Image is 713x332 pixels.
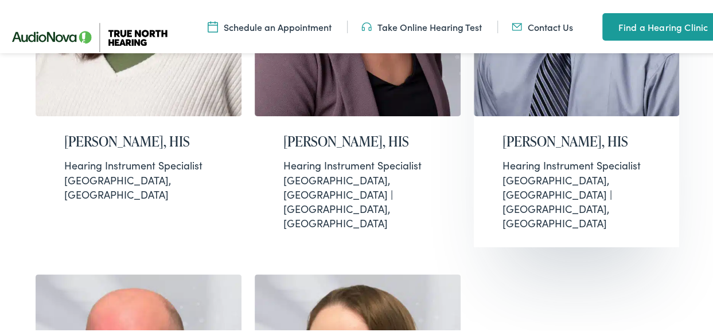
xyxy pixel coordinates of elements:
[512,19,573,31] a: Contact Us
[502,132,651,148] h2: [PERSON_NAME], HIS
[283,156,432,171] div: Hearing Instrument Specialist
[361,19,482,31] a: Take Online Hearing Test
[512,19,522,31] img: Mail icon in color code ffb348, used for communication purposes
[602,18,613,32] img: utility icon
[208,19,218,31] img: Icon symbolizing a calendar in color code ffb348
[64,156,213,200] div: [GEOGRAPHIC_DATA], [GEOGRAPHIC_DATA]
[283,156,432,228] div: [GEOGRAPHIC_DATA], [GEOGRAPHIC_DATA] | [GEOGRAPHIC_DATA], [GEOGRAPHIC_DATA]
[283,132,432,148] h2: [PERSON_NAME], HIS
[361,19,372,31] img: Headphones icon in color code ffb348
[64,156,213,171] div: Hearing Instrument Specialist
[208,19,332,31] a: Schedule an Appointment
[502,156,651,228] div: [GEOGRAPHIC_DATA], [GEOGRAPHIC_DATA] | [GEOGRAPHIC_DATA], [GEOGRAPHIC_DATA]
[64,132,213,148] h2: [PERSON_NAME], HIS
[502,156,651,171] div: Hearing Instrument Specialist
